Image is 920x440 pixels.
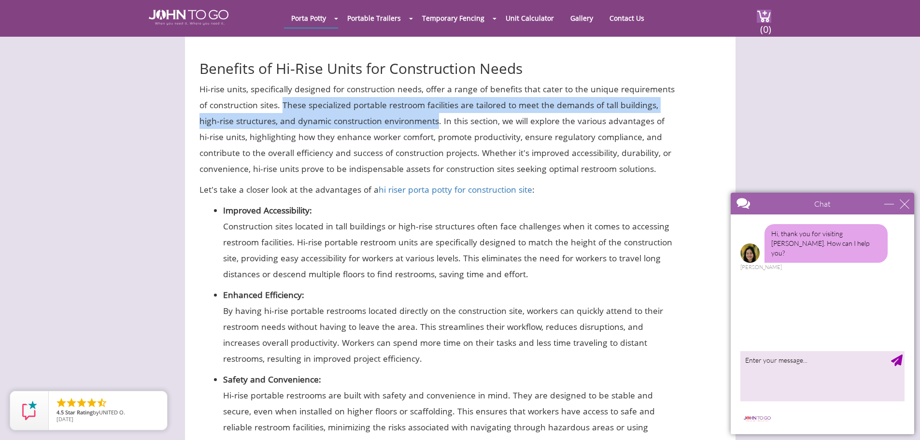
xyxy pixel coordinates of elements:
[20,401,39,420] img: Review Rating
[223,373,321,385] strong: Safety and Convenience:
[149,10,228,25] img: JOHN to go
[96,397,108,409] li: 
[86,397,98,409] li: 
[199,182,675,198] p: Let's take a closer look at the advantages of a :
[199,39,675,76] h2: Benefits of Hi-Rise Units for Construction Needs
[66,397,77,409] li: 
[57,410,159,416] span: by
[757,10,771,23] img: cart a
[498,9,561,28] a: Unit Calculator
[725,187,920,440] iframe: Live Chat Box
[223,204,312,216] strong: Improved Accessibility:
[415,9,492,28] a: Temporary Fencing
[56,397,67,409] li: 
[57,409,64,416] span: 4.5
[223,218,675,282] p: Construction sites located in tall buildings or high-rise structures often face challenges when i...
[65,409,93,416] span: Star Rating
[340,9,408,28] a: Portable Trailers
[199,81,675,177] p: Hi-rise units, specifically designed for construction needs, offer a range of benefits that cater...
[563,9,600,28] a: Gallery
[57,415,73,423] span: [DATE]
[284,9,333,28] a: Porta Potty
[223,303,675,367] p: By having hi-rise portable restrooms located directly on the construction site, workers can quick...
[379,184,532,195] a: hi riser porta potty for construction site
[223,289,304,300] strong: Enhanced Efficiency:
[99,409,125,416] span: UNITED O.
[602,9,651,28] a: Contact Us
[76,397,87,409] li: 
[760,15,771,36] span: (0)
